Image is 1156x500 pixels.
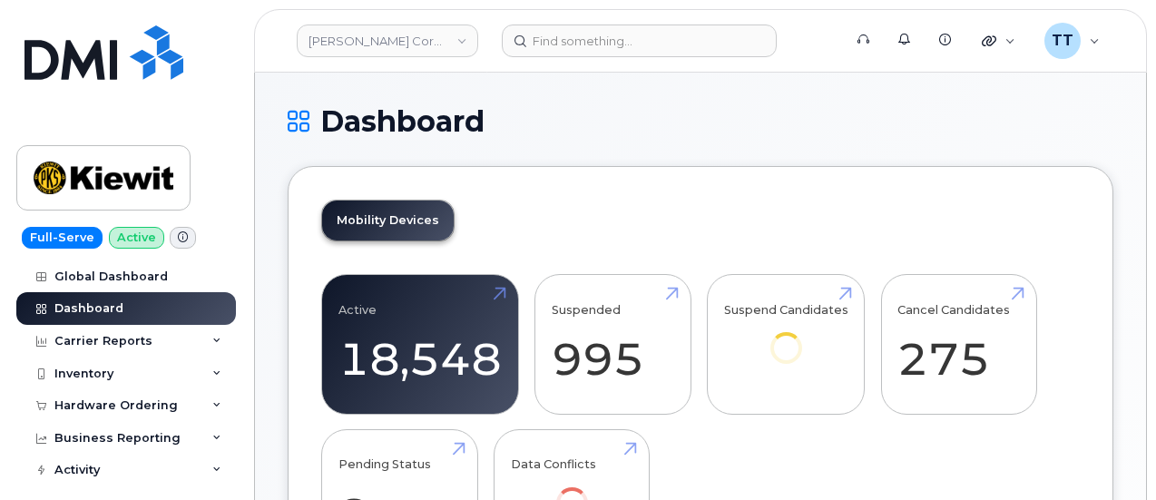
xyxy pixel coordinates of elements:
a: Mobility Devices [322,201,454,240]
a: Cancel Candidates 275 [897,285,1020,405]
h1: Dashboard [288,105,1113,137]
a: Active 18,548 [338,285,502,405]
a: Suspend Candidates [724,285,848,389]
a: Suspended 995 [552,285,674,405]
